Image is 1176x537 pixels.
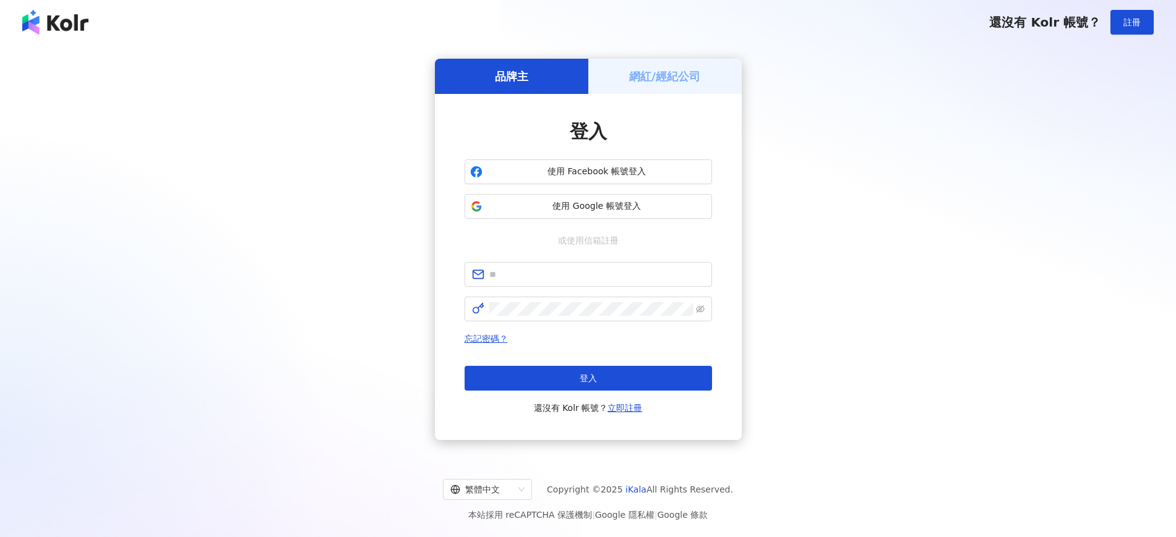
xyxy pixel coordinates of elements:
button: 使用 Google 帳號登入 [465,194,712,219]
span: Copyright © 2025 All Rights Reserved. [547,482,733,497]
a: iKala [625,484,646,494]
span: | [592,510,595,520]
a: 忘記密碼？ [465,334,508,344]
a: 立即註冊 [607,403,642,413]
button: 使用 Facebook 帳號登入 [465,159,712,184]
button: 註冊 [1110,10,1154,35]
span: 註冊 [1123,17,1141,27]
span: | [655,510,658,520]
button: 登入 [465,366,712,391]
span: 登入 [570,121,607,142]
span: 使用 Facebook 帳號登入 [487,166,706,178]
span: 還沒有 Kolr 帳號？ [534,400,643,415]
h5: 網紅/經紀公司 [629,69,700,84]
span: 登入 [580,373,597,383]
span: 或使用信箱註冊 [549,234,627,247]
span: 使用 Google 帳號登入 [487,200,706,213]
a: Google 隱私權 [595,510,655,520]
span: eye-invisible [696,305,705,313]
span: 還沒有 Kolr 帳號？ [989,15,1101,30]
span: 本站採用 reCAPTCHA 保護機制 [468,507,708,522]
a: Google 條款 [657,510,708,520]
h5: 品牌主 [495,69,528,84]
div: 繁體中文 [450,480,513,499]
img: logo [22,10,88,35]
